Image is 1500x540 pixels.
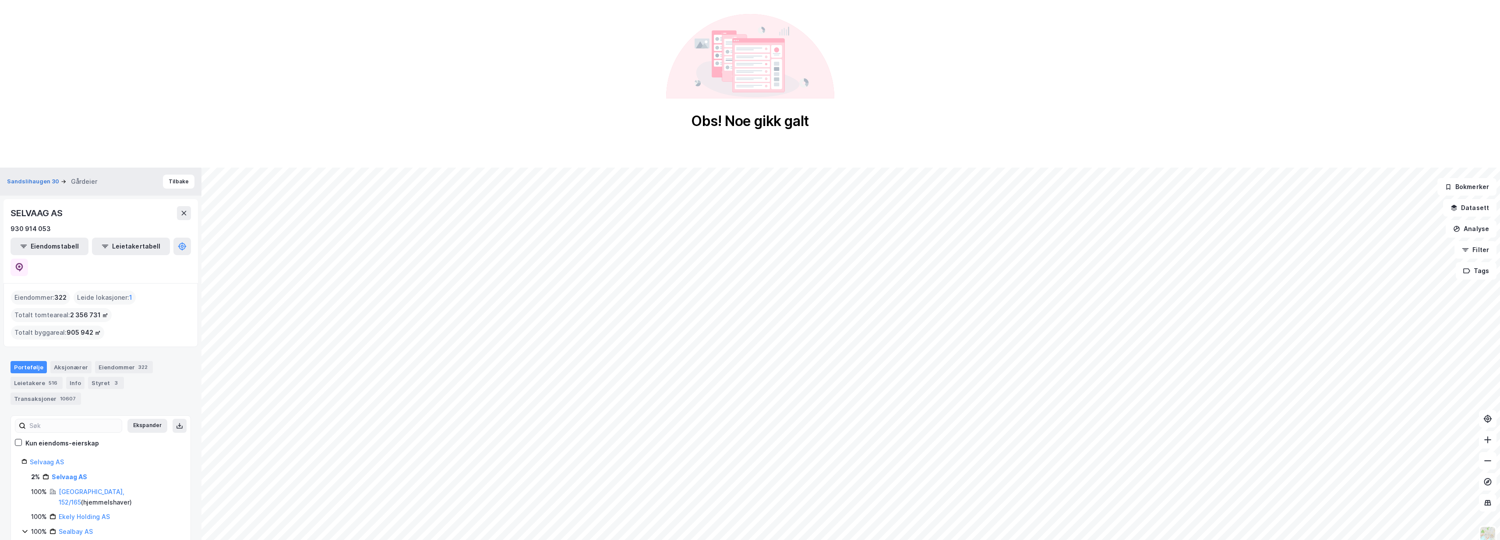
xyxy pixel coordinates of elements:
[67,327,101,338] span: 905 942 ㎡
[74,291,136,305] div: Leide lokasjoner :
[1456,262,1496,280] button: Tags
[70,310,108,320] span: 2 356 731 ㎡
[59,513,110,520] a: Ekely Holding AS
[691,112,809,130] div: Obs! Noe gikk galt
[7,177,61,186] button: Sandslihaugen 30
[95,361,153,373] div: Eiendommer
[31,472,40,482] div: 2%
[1454,241,1496,259] button: Filter
[11,224,51,234] div: 930 914 053
[59,528,93,535] a: Sealbay AS
[11,308,112,322] div: Totalt tomteareal :
[1446,220,1496,238] button: Analyse
[47,379,59,387] div: 516
[71,176,97,187] div: Gårdeier
[66,377,85,389] div: Info
[59,488,124,506] a: [GEOGRAPHIC_DATA], 152/165
[31,526,47,537] div: 100%
[1456,498,1500,540] iframe: Chat Widget
[30,458,64,466] a: Selvaag AS
[31,512,47,522] div: 100%
[11,291,70,305] div: Eiendommer :
[50,361,92,373] div: Aksjonærer
[88,377,124,389] div: Styret
[54,292,67,303] span: 322
[25,438,99,449] div: Kun eiendoms-eierskap
[52,473,87,480] a: Selvaag AS
[137,363,149,372] div: 322
[1443,199,1496,217] button: Datasett
[59,487,180,508] div: ( hjemmelshaver )
[163,175,194,189] button: Tilbake
[26,419,122,432] input: Søk
[1456,498,1500,540] div: Kontrollprogram for chat
[11,206,64,220] div: SELVAAG AS
[31,487,47,497] div: 100%
[92,238,170,255] button: Leietakertabell
[11,361,47,373] div: Portefølje
[127,419,167,433] button: Ekspander
[11,377,63,389] div: Leietakere
[1437,178,1496,196] button: Bokmerker
[11,238,88,255] button: Eiendomstabell
[58,394,78,403] div: 10607
[112,379,120,387] div: 3
[11,326,104,340] div: Totalt byggareal :
[129,292,132,303] span: 1
[11,393,81,405] div: Transaksjoner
